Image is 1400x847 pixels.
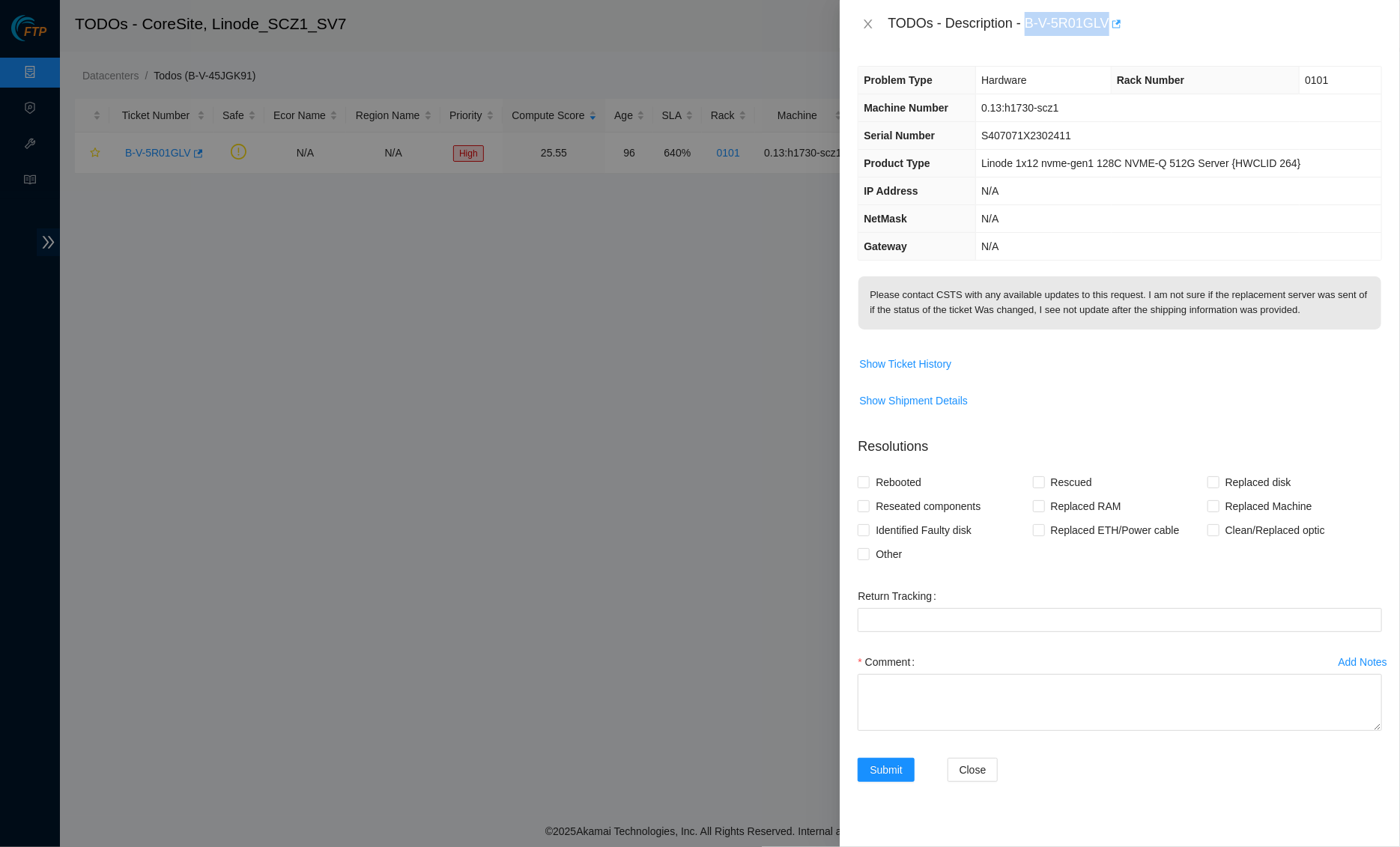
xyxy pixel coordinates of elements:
[1219,518,1331,542] span: Clean/Replaced optic
[858,276,1381,330] p: Please contact CSTS with any available updates to this request. I am not sure if the replacement ...
[981,185,999,197] span: N/A
[864,185,918,197] span: IP Address
[858,389,969,413] button: Show Shipment Details
[1045,470,1098,494] span: Rescued
[858,425,1382,457] p: Resolutions
[862,18,874,30] span: close
[859,356,951,372] span: Show Ticket History
[1117,74,1184,86] span: Rack Number
[858,17,879,31] button: Close
[864,130,935,142] span: Serial Number
[870,542,908,566] span: Other
[981,157,1300,169] span: Linode 1x12 nvme-gen1 128C NVME-Q 512G Server {HWCLID 264}
[870,762,903,778] span: Submit
[981,213,999,225] span: N/A
[864,157,930,169] span: Product Type
[1219,494,1318,518] span: Replaced Machine
[864,102,948,114] span: Machine Number
[960,762,987,778] span: Close
[864,213,907,225] span: NetMask
[858,352,952,376] button: Show Ticket History
[981,74,1027,86] span: Hardware
[870,494,987,518] span: Reseated components
[1045,494,1127,518] span: Replaced RAM
[1305,74,1328,86] span: 0101
[864,240,907,252] span: Gateway
[870,518,978,542] span: Identified Faulty disk
[948,758,999,782] button: Close
[981,240,999,252] span: N/A
[864,74,933,86] span: Problem Type
[858,758,915,782] button: Submit
[858,584,942,608] label: Return Tracking
[859,392,968,409] span: Show Shipment Details
[858,608,1382,632] input: Return Tracking
[1045,518,1186,542] span: Replaced ETH/Power cable
[981,102,1059,114] span: 0.13:h1730-scz1
[1219,470,1297,494] span: Replaced disk
[888,12,1382,36] div: TODOs - Description - B-V-5R01GLV
[1338,650,1388,674] button: Add Notes
[858,650,921,674] label: Comment
[858,674,1382,731] textarea: Comment
[1339,657,1387,667] div: Add Notes
[981,130,1071,142] span: S407071X2302411
[870,470,927,494] span: Rebooted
